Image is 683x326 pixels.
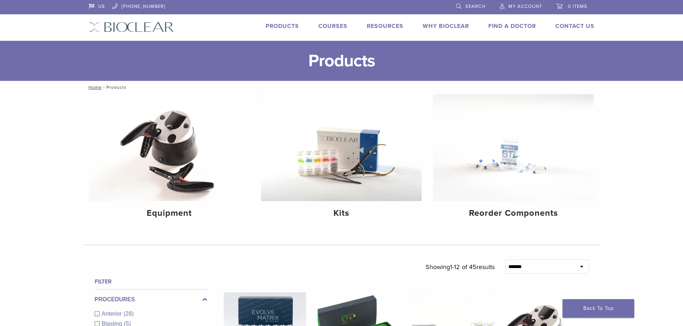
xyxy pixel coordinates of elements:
[95,207,244,220] h4: Equipment
[124,311,134,317] span: (28)
[266,23,299,30] a: Products
[102,86,106,89] span: /
[563,299,634,318] a: Back To Top
[439,207,588,220] h4: Reorder Components
[89,22,174,32] img: Bioclear
[84,81,600,94] nav: Products
[433,94,594,201] img: Reorder Components
[426,259,495,274] p: Showing results
[465,4,485,9] span: Search
[267,207,416,220] h4: Kits
[261,94,422,224] a: Kits
[488,23,536,30] a: Find A Doctor
[261,94,422,201] img: Kits
[318,23,347,30] a: Courses
[433,94,594,224] a: Reorder Components
[508,4,542,9] span: My Account
[89,94,250,224] a: Equipment
[102,311,124,317] span: Anterior
[367,23,403,30] a: Resources
[95,295,207,304] label: Procedures
[450,263,476,271] span: 1-12 of 45
[86,85,102,90] a: Home
[89,94,250,201] img: Equipment
[95,277,207,286] h4: Filter
[423,23,469,30] a: Why Bioclear
[568,4,587,9] span: 0 items
[555,23,594,30] a: Contact Us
